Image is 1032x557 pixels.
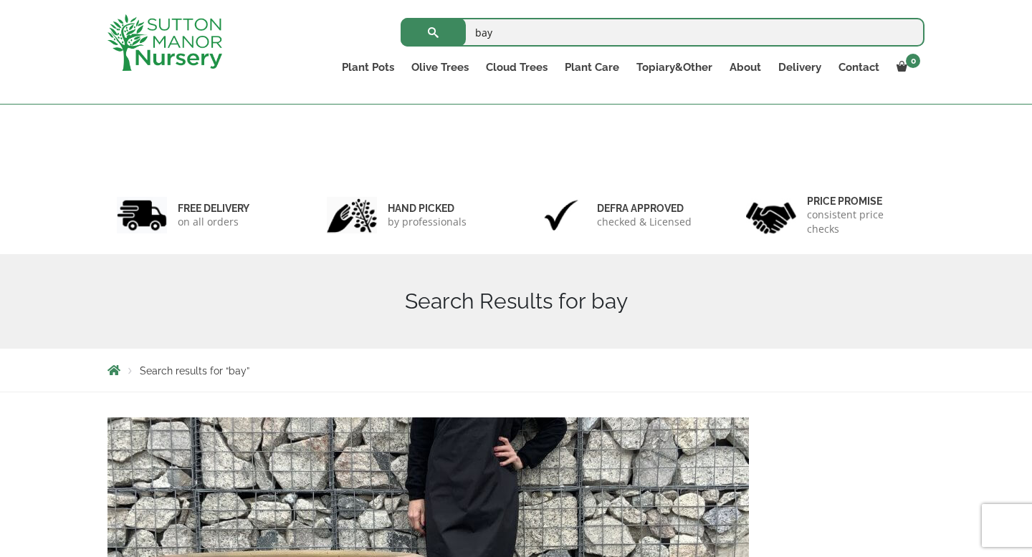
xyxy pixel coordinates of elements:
[178,202,249,215] h6: FREE DELIVERY
[327,197,377,233] img: 2.jpg
[388,215,467,229] p: by professionals
[107,364,924,376] nav: Breadcrumbs
[628,57,721,77] a: Topiary&Other
[403,57,477,77] a: Olive Trees
[140,365,249,377] span: Search results for “bay”
[556,57,628,77] a: Plant Care
[117,197,167,233] img: 1.jpg
[888,57,924,77] a: 0
[477,57,556,77] a: Cloud Trees
[807,195,916,208] h6: Price promise
[721,57,770,77] a: About
[906,54,920,68] span: 0
[388,202,467,215] h6: hand picked
[746,193,796,237] img: 4.jpg
[333,57,403,77] a: Plant Pots
[770,57,830,77] a: Delivery
[107,289,924,314] h1: Search Results for bay
[401,18,924,47] input: Search...
[536,197,586,233] img: 3.jpg
[597,202,692,215] h6: Defra approved
[597,215,692,229] p: checked & Licensed
[178,215,249,229] p: on all orders
[830,57,888,77] a: Contact
[807,208,916,236] p: consistent price checks
[107,14,222,71] img: logo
